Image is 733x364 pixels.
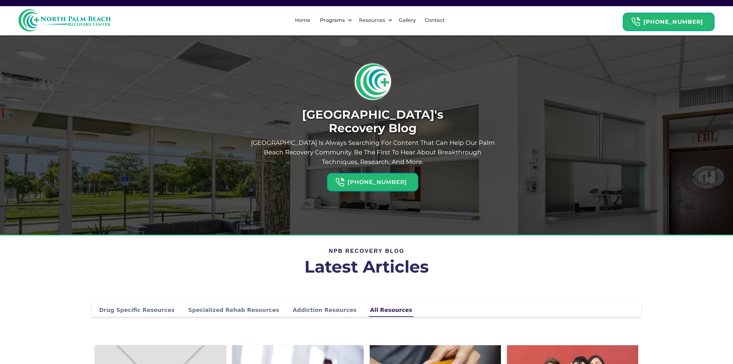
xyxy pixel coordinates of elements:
div: Addiction Resources [293,306,356,314]
h6: [PHONE_NUMBER] [344,178,410,187]
a: Home [291,10,314,30]
div: Programs [318,17,346,24]
a: Header Calendar Icons[PHONE_NUMBER] [623,10,715,31]
a: Contact [421,10,449,30]
a: Header Calendar Icons[PHONE_NUMBER] [327,170,418,191]
div: Programs [315,10,354,30]
img: Header Calendar Icons [631,17,640,27]
div: Specialized Rehab Resources [188,306,279,314]
p: [GEOGRAPHIC_DATA] is always searching for content that can help our Palm Beach recovery community... [245,138,501,167]
div: Resources [357,17,387,24]
a: Gallery [395,10,420,30]
div: Drug Specific Resources [99,306,175,314]
h1: Latest Articles [259,256,474,277]
strong: [PHONE_NUMBER] [643,18,703,25]
div: Resources [354,10,394,30]
img: Header Calendar Icons [335,178,344,187]
h1: [GEOGRAPHIC_DATA]'s Recovery Blog [245,108,501,135]
div: All Resources [370,306,412,314]
div: NPB Recovery Blog [259,248,474,254]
